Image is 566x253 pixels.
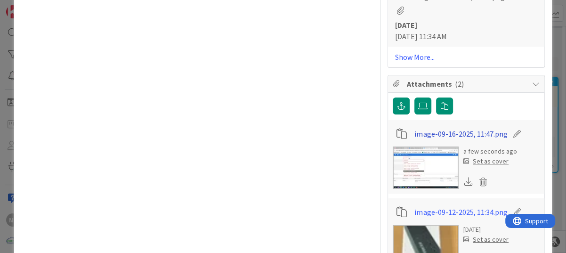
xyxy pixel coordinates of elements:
[463,225,509,235] div: [DATE]
[395,19,537,42] div: [DATE] 11:34 AM
[463,176,474,188] div: Download
[463,147,517,156] div: a few seconds ago
[395,20,417,30] b: [DATE]
[407,78,527,90] span: Attachments
[463,156,509,166] div: Set as cover
[20,1,43,13] span: Support
[455,79,464,89] span: ( 2 )
[414,128,507,139] a: image-09-16-2025, 11:47.png
[463,235,509,245] div: Set as cover
[395,51,537,63] a: Show More...
[414,206,507,218] a: image-09-12-2025, 11:34.png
